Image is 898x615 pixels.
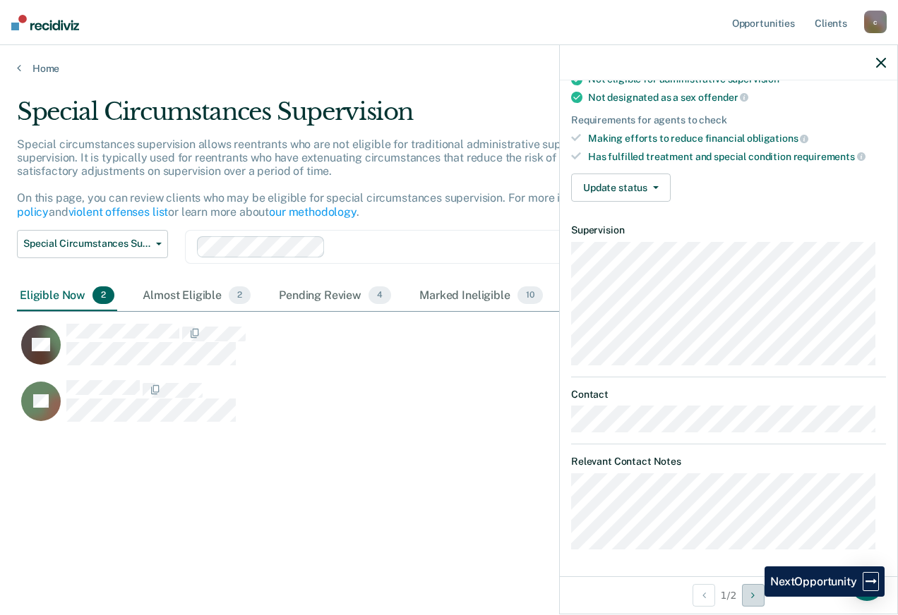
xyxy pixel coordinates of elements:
[747,133,808,144] span: obligations
[23,238,150,250] span: Special Circumstances Supervision
[742,584,765,607] button: Next Opportunity
[17,97,825,138] div: Special Circumstances Supervision
[517,286,543,305] span: 10
[17,379,773,436] div: CaseloadOpportunityCell-924GK
[571,114,886,126] div: Requirements for agents to check
[17,191,807,218] a: supervision levels policy
[850,567,884,601] div: Open Intercom Messenger
[269,205,357,219] a: our methodology
[588,91,886,104] div: Not designated as a sex
[588,132,886,145] div: Making efforts to reduce financial
[728,73,779,85] span: supervision
[794,151,866,162] span: requirements
[17,281,117,312] div: Eligible Now
[229,286,251,305] span: 2
[864,11,887,33] div: c
[571,456,886,468] dt: Relevant Contact Notes
[92,286,114,305] span: 2
[588,150,886,163] div: Has fulfilled treatment and special condition
[571,173,671,202] button: Update status
[140,281,253,312] div: Almost Eligible
[571,224,886,236] dt: Supervision
[276,281,394,312] div: Pending Review
[560,576,897,614] div: 1 / 2
[17,62,881,75] a: Home
[698,92,749,103] span: offender
[417,281,545,312] div: Marked Ineligible
[68,205,169,219] a: violent offenses list
[11,15,79,30] img: Recidiviz
[17,138,807,219] p: Special circumstances supervision allows reentrants who are not eligible for traditional administ...
[369,286,391,305] span: 4
[17,323,773,379] div: CaseloadOpportunityCell-486HM
[571,389,886,401] dt: Contact
[693,584,715,607] button: Previous Opportunity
